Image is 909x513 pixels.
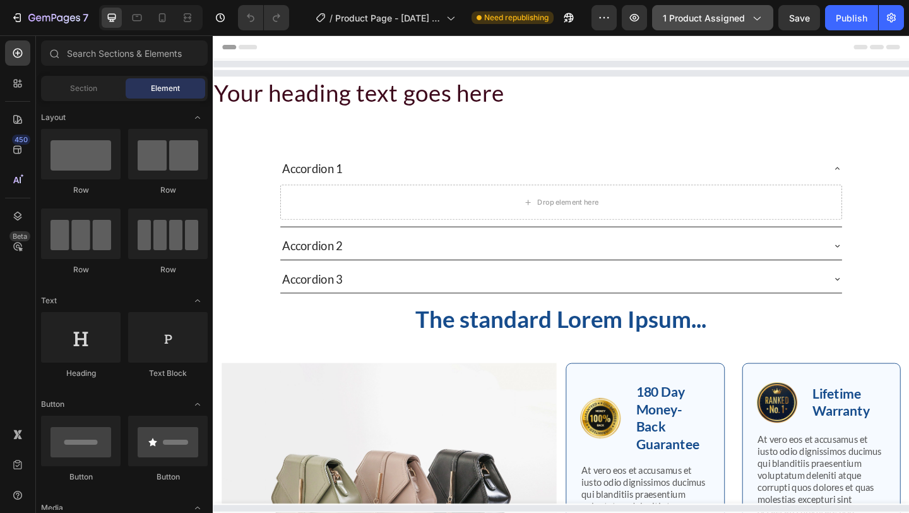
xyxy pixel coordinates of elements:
[41,184,121,196] div: Row
[825,5,878,30] button: Publish
[41,112,66,123] span: Layout
[591,377,636,421] img: 432750572815254551-24894a45-d3c4-4f5f-a41c-ec820acd4688.png
[213,35,909,513] iframe: Design area
[128,471,208,483] div: Button
[73,291,685,326] h2: The standard Lorem Ipsum...
[789,13,810,23] span: Save
[5,5,94,30] button: 7
[836,11,867,25] div: Publish
[652,380,732,418] p: Lifetime Warranty
[41,295,57,306] span: Text
[128,368,208,379] div: Text Block
[187,107,208,128] span: Toggle open
[151,83,180,94] span: Element
[41,40,208,66] input: Search Sections & Elements
[83,10,88,25] p: 7
[73,255,143,275] div: Accordion 3
[9,231,30,241] div: Beta
[663,11,745,25] span: 1 product assigned
[460,378,540,454] p: 180 Day Money-Back Guarantee
[238,5,289,30] div: Undo/Redo
[400,394,444,438] img: gempages_432750572815254551-690d940b-352a-4fda-a2b2-9b28c38afb85.png
[778,5,820,30] button: Save
[330,11,333,25] span: /
[128,184,208,196] div: Row
[12,135,30,145] div: 450
[70,83,97,94] span: Section
[187,291,208,311] span: Toggle open
[73,219,143,239] div: Accordion 2
[41,471,121,483] div: Button
[335,11,441,25] span: Product Page - [DATE] 15:06:31
[41,399,64,410] span: Button
[128,264,208,275] div: Row
[41,264,121,275] div: Row
[41,368,121,379] div: Heading
[652,5,773,30] button: 1 product assigned
[484,12,549,23] span: Need republishing
[187,394,208,414] span: Toggle open
[353,176,420,186] div: Drop element here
